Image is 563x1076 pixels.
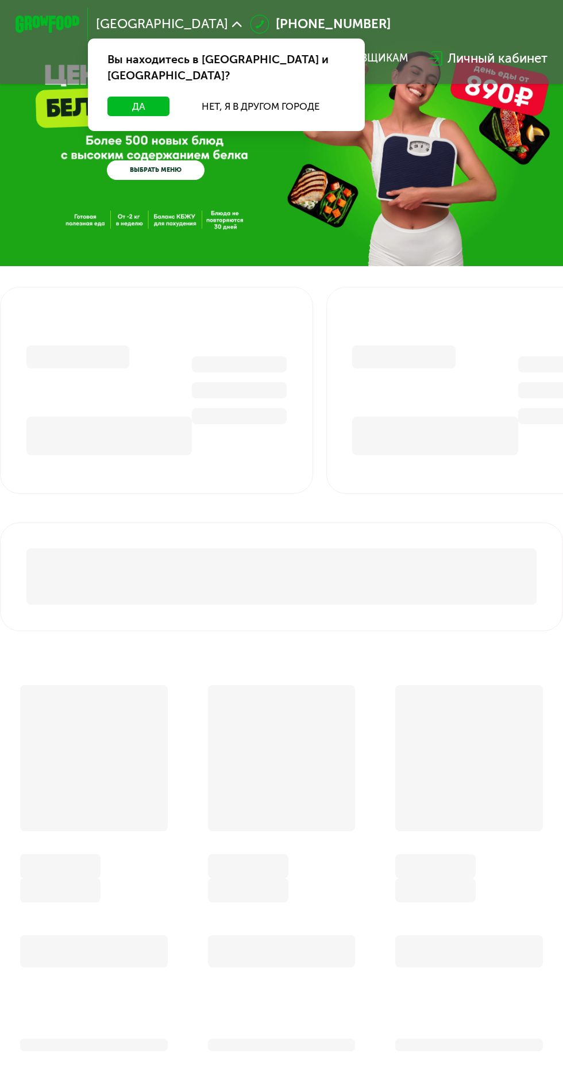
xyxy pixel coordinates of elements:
div: Вы находитесь в [GEOGRAPHIC_DATA] и [GEOGRAPHIC_DATA]? [88,39,365,97]
div: Личный кабинет [448,49,547,68]
a: [PHONE_NUMBER] [250,14,391,34]
div: поставщикам [324,52,408,64]
span: [GEOGRAPHIC_DATA] [96,18,228,30]
a: ВЫБРАТЬ МЕНЮ [107,160,204,180]
button: Да [107,97,169,116]
button: Нет, я в другом городе [176,97,345,116]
